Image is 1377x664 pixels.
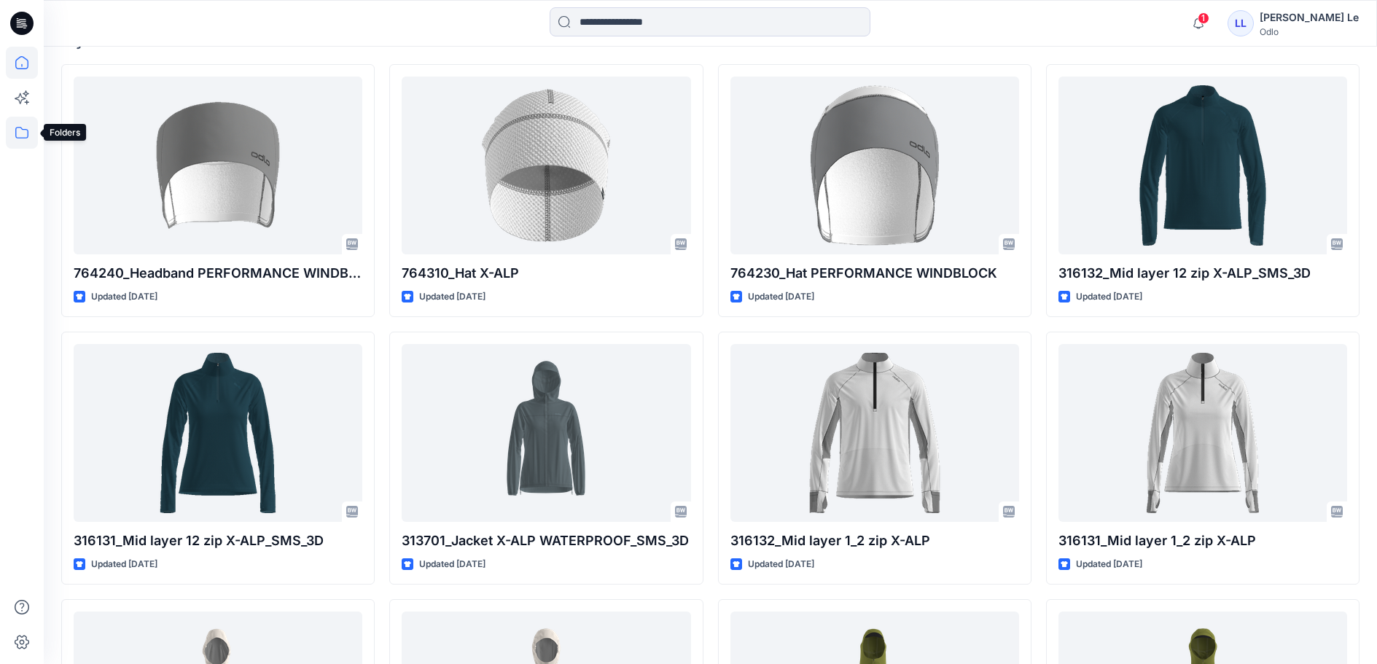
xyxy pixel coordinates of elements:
a: 313701_Jacket X-ALP WATERPROOF_SMS_3D [402,344,690,522]
p: Updated [DATE] [1076,557,1142,572]
a: 316131_Mid layer 12 zip X-ALP_SMS_3D [74,344,362,522]
a: 316132_Mid layer 12 zip X-ALP_SMS_3D [1058,77,1347,254]
a: 316131_Mid layer 1_2 zip X-ALP [1058,344,1347,522]
a: 764230_Hat PERFORMANCE WINDBLOCK [730,77,1019,254]
p: 316132_Mid layer 12 zip X-ALP_SMS_3D [1058,263,1347,284]
a: 764240_Headband PERFORMANCE WINDBLOCK [74,77,362,254]
p: Updated [DATE] [419,557,485,572]
p: 316132_Mid layer 1_2 zip X-ALP [730,531,1019,551]
div: Odlo [1260,26,1359,37]
p: Updated [DATE] [419,289,485,305]
p: Updated [DATE] [1076,289,1142,305]
p: Updated [DATE] [748,289,814,305]
p: 764230_Hat PERFORMANCE WINDBLOCK [730,263,1019,284]
p: 313701_Jacket X-ALP WATERPROOF_SMS_3D [402,531,690,551]
p: 316131_Mid layer 12 zip X-ALP_SMS_3D [74,531,362,551]
p: Updated [DATE] [748,557,814,572]
span: 1 [1198,12,1209,24]
p: 316131_Mid layer 1_2 zip X-ALP [1058,531,1347,551]
p: Updated [DATE] [91,289,157,305]
a: 316132_Mid layer 1_2 zip X-ALP [730,344,1019,522]
p: 764310_Hat X-ALP [402,263,690,284]
div: [PERSON_NAME] Le [1260,9,1359,26]
a: 764310_Hat X-ALP [402,77,690,254]
p: 764240_Headband PERFORMANCE WINDBLOCK [74,263,362,284]
div: LL [1228,10,1254,36]
p: Updated [DATE] [91,557,157,572]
